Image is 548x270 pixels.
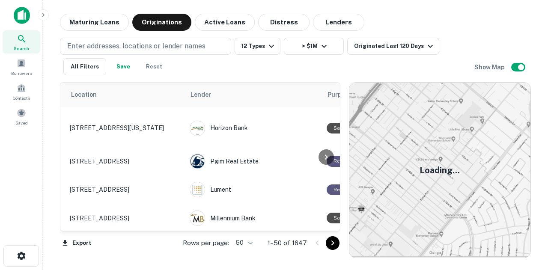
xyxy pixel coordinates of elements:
[14,7,30,24] img: capitalize-icon.png
[354,41,435,51] div: Originated Last 120 Days
[349,83,530,258] img: map-placeholder.webp
[195,14,255,31] button: Active Loans
[268,238,307,248] p: 1–50 of 1647
[3,30,40,53] a: Search
[67,41,205,51] p: Enter addresses, locations or lender names
[190,121,205,136] img: picture
[71,89,108,100] span: Location
[60,38,231,55] button: Enter addresses, locations or lender names
[140,58,168,75] button: Reset
[258,14,310,31] button: Distress
[326,236,340,250] button: Go to next page
[190,154,318,169] div: Pgim Real Estate
[13,95,30,101] span: Contacts
[14,45,29,52] span: Search
[190,211,205,225] img: picture
[190,182,318,197] div: Lument
[3,55,40,78] a: Borrowers
[313,14,364,31] button: Lenders
[420,164,460,177] h5: Loading...
[190,154,205,169] img: picture
[183,238,229,248] p: Rows per page:
[3,80,40,103] a: Contacts
[327,213,351,223] div: Sale
[70,186,181,193] p: [STREET_ADDRESS]
[60,237,93,249] button: Export
[327,123,351,134] div: Sale
[284,38,344,55] button: > $1M
[11,70,32,77] span: Borrowers
[235,38,280,55] button: 12 Types
[63,58,106,75] button: All Filters
[347,38,439,55] button: Originated Last 120 Days
[15,119,28,126] span: Saved
[60,14,129,31] button: Maturing Loans
[505,202,548,243] iframe: Chat Widget
[66,83,185,107] th: Location
[232,237,254,249] div: 50
[190,121,318,136] div: Horizon Bank
[191,89,211,100] span: Lender
[70,124,181,132] p: [STREET_ADDRESS][US_STATE]
[70,214,181,222] p: [STREET_ADDRESS]
[3,105,40,128] a: Saved
[70,157,181,165] p: [STREET_ADDRESS]
[132,14,191,31] button: Originations
[474,62,506,72] h6: Show Map
[190,182,205,197] img: picture
[110,58,137,75] button: Save your search to get updates of matches that match your search criteria.
[190,211,318,226] div: Millennium Bank
[185,83,322,107] th: Lender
